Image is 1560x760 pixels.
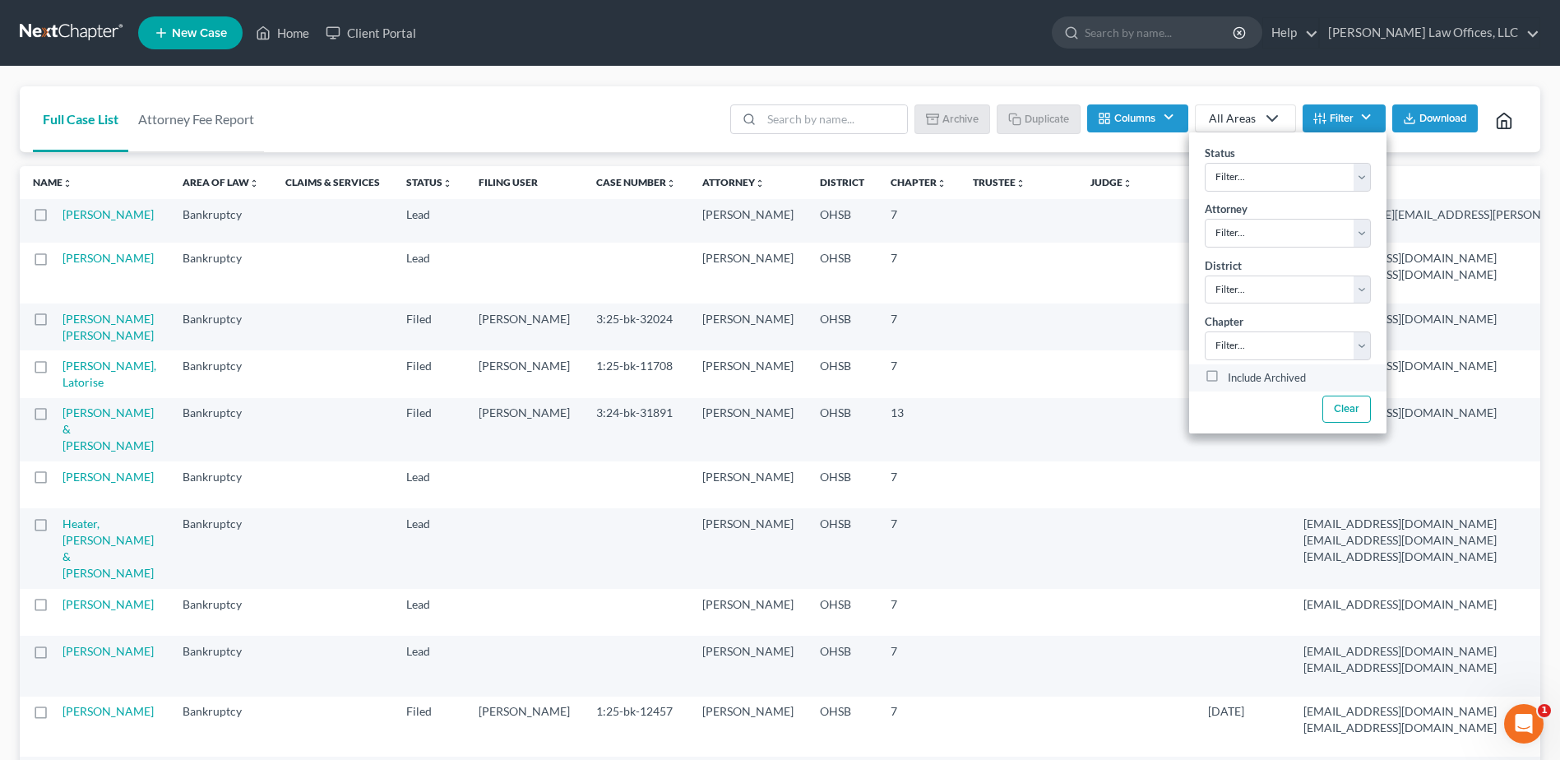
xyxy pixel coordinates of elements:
[877,461,960,508] td: 7
[877,508,960,588] td: 7
[249,178,259,188] i: unfold_more
[465,304,583,350] td: [PERSON_NAME]
[393,589,465,636] td: Lead
[877,304,960,350] td: 7
[393,508,465,588] td: Lead
[183,176,259,188] a: Area of Lawunfold_more
[1205,314,1243,331] label: Chapter
[937,178,947,188] i: unfold_more
[1303,104,1386,132] button: Filter
[169,461,272,508] td: Bankruptcy
[1205,202,1248,218] label: Attorney
[877,199,960,243] td: 7
[1209,110,1256,127] div: All Areas
[1087,104,1187,132] button: Columns
[1322,396,1370,423] button: Clear
[1419,112,1467,125] span: Download
[393,304,465,350] td: Filed
[807,508,877,588] td: OHSB
[807,243,877,303] td: OHSB
[393,461,465,508] td: Lead
[702,176,765,188] a: Attorneyunfold_more
[807,350,877,397] td: OHSB
[62,470,154,484] a: [PERSON_NAME]
[596,176,676,188] a: Case Numberunfold_more
[807,461,877,508] td: OHSB
[62,207,154,221] a: [PERSON_NAME]
[689,636,807,696] td: [PERSON_NAME]
[807,697,877,757] td: OHSB
[807,166,877,199] th: District
[33,86,128,152] a: Full Case List
[1205,258,1242,275] label: District
[689,508,807,588] td: [PERSON_NAME]
[393,199,465,243] td: Lead
[1263,18,1318,48] a: Help
[172,27,227,39] span: New Case
[689,304,807,350] td: [PERSON_NAME]
[689,461,807,508] td: [PERSON_NAME]
[1504,704,1544,744] iframe: Intercom live chat
[761,105,907,133] input: Search by name...
[755,178,765,188] i: unfold_more
[1189,132,1386,433] div: Filter
[689,398,807,461] td: [PERSON_NAME]
[62,359,156,389] a: [PERSON_NAME], Latorise
[689,589,807,636] td: [PERSON_NAME]
[465,697,583,757] td: [PERSON_NAME]
[1392,104,1478,132] button: Download
[891,176,947,188] a: Chapterunfold_more
[62,312,154,342] a: [PERSON_NAME] [PERSON_NAME]
[583,697,689,757] td: 1:25-bk-12457
[877,697,960,757] td: 7
[1123,178,1132,188] i: unfold_more
[62,178,72,188] i: unfold_more
[169,243,272,303] td: Bankruptcy
[128,86,264,152] a: Attorney Fee Report
[583,398,689,461] td: 3:24-bk-31891
[272,166,393,199] th: Claims & Services
[317,18,424,48] a: Client Portal
[689,350,807,397] td: [PERSON_NAME]
[807,199,877,243] td: OHSB
[62,405,154,452] a: [PERSON_NAME] & [PERSON_NAME]
[877,398,960,461] td: 13
[248,18,317,48] a: Home
[807,636,877,696] td: OHSB
[689,243,807,303] td: [PERSON_NAME]
[583,350,689,397] td: 1:25-bk-11708
[807,398,877,461] td: OHSB
[973,176,1025,188] a: Trusteeunfold_more
[1195,697,1290,757] td: [DATE]
[1320,18,1539,48] a: [PERSON_NAME] Law Offices, LLC
[1538,704,1551,717] span: 1
[169,697,272,757] td: Bankruptcy
[169,350,272,397] td: Bankruptcy
[393,636,465,696] td: Lead
[62,251,154,265] a: [PERSON_NAME]
[169,636,272,696] td: Bankruptcy
[393,243,465,303] td: Lead
[33,176,72,188] a: Nameunfold_more
[406,176,452,188] a: Statusunfold_more
[62,644,154,658] a: [PERSON_NAME]
[62,517,154,580] a: Heater, [PERSON_NAME] & [PERSON_NAME]
[393,697,465,757] td: Filed
[689,697,807,757] td: [PERSON_NAME]
[465,398,583,461] td: [PERSON_NAME]
[877,589,960,636] td: 7
[807,589,877,636] td: OHSB
[465,350,583,397] td: [PERSON_NAME]
[169,199,272,243] td: Bankruptcy
[62,597,154,611] a: [PERSON_NAME]
[807,304,877,350] td: OHSB
[393,398,465,461] td: Filed
[393,350,465,397] td: Filed
[169,589,272,636] td: Bankruptcy
[1228,368,1306,388] label: Include Archived
[689,199,807,243] td: [PERSON_NAME]
[877,243,960,303] td: 7
[169,398,272,461] td: Bankruptcy
[1085,17,1235,48] input: Search by name...
[1016,178,1025,188] i: unfold_more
